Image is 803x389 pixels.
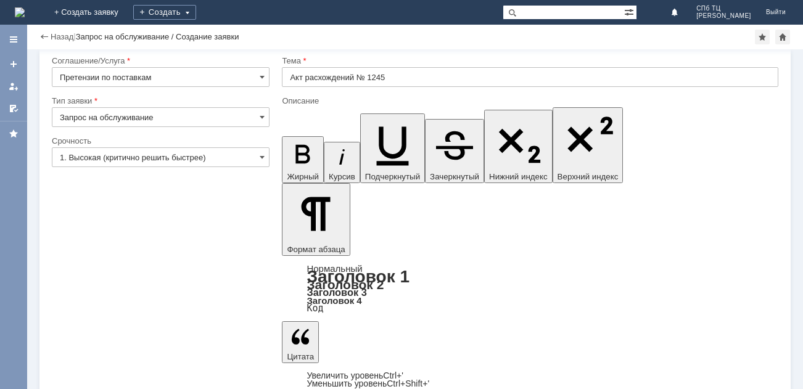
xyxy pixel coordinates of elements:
[282,183,350,256] button: Формат абзаца
[307,277,384,292] a: Заголовок 2
[282,97,776,105] div: Описание
[5,25,180,44] div: Высылаю акт расхождений по накладной № 1245
[307,263,362,274] a: Нормальный
[282,321,319,363] button: Цитата
[430,172,479,181] span: Зачеркнутый
[287,352,314,361] span: Цитата
[52,97,267,105] div: Тип заявки
[558,172,619,181] span: Верхний индекс
[387,379,429,388] span: Ctrl+Shift+'
[5,5,180,15] div: Добрый день!
[73,31,75,41] div: |
[4,76,23,96] a: Мои заявки
[324,142,360,183] button: Курсив
[282,372,778,388] div: Цитата
[282,264,778,313] div: Формат абзаца
[425,119,484,183] button: Зачеркнутый
[307,303,323,314] a: Код
[282,136,324,183] button: Жирный
[4,99,23,118] a: Мои согласования
[484,110,553,183] button: Нижний индекс
[287,172,319,181] span: Жирный
[775,30,790,44] div: Сделать домашней страницей
[52,137,267,145] div: Срочность
[307,295,361,306] a: Заголовок 4
[52,57,267,65] div: Соглашение/Услуга
[4,54,23,74] a: Создать заявку
[383,371,403,380] span: Ctrl+'
[5,54,180,84] div: Жидкость для снятия лака нашлась.Два вида геля для умывания и молочко для снятия макияжа пришли и...
[307,287,366,298] a: Заголовок 3
[307,379,429,388] a: Decrease
[282,57,776,65] div: Тема
[5,84,180,113] div: по 2 шт каждая позиция,но в 1С почему-то задвоились.Фото из 1С и фото наличия товаров прилагаю.
[329,172,355,181] span: Курсив
[307,371,403,380] a: Increase
[360,113,425,183] button: Подчеркнутый
[365,172,420,181] span: Подчеркнутый
[287,245,345,254] span: Формат абзаца
[553,107,624,183] button: Верхний индекс
[696,12,751,20] span: [PERSON_NAME]
[755,30,770,44] div: Добавить в избранное
[624,6,636,17] span: Расширенный поиск
[15,7,25,17] img: logo
[51,32,73,41] a: Назад
[696,5,751,12] span: СПб ТЦ
[307,267,410,286] a: Заголовок 1
[15,7,25,17] a: Перейти на домашнюю страницу
[133,5,196,20] div: Создать
[489,172,548,181] span: Нижний индекс
[76,32,239,41] div: Запрос на обслуживание / Создание заявки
